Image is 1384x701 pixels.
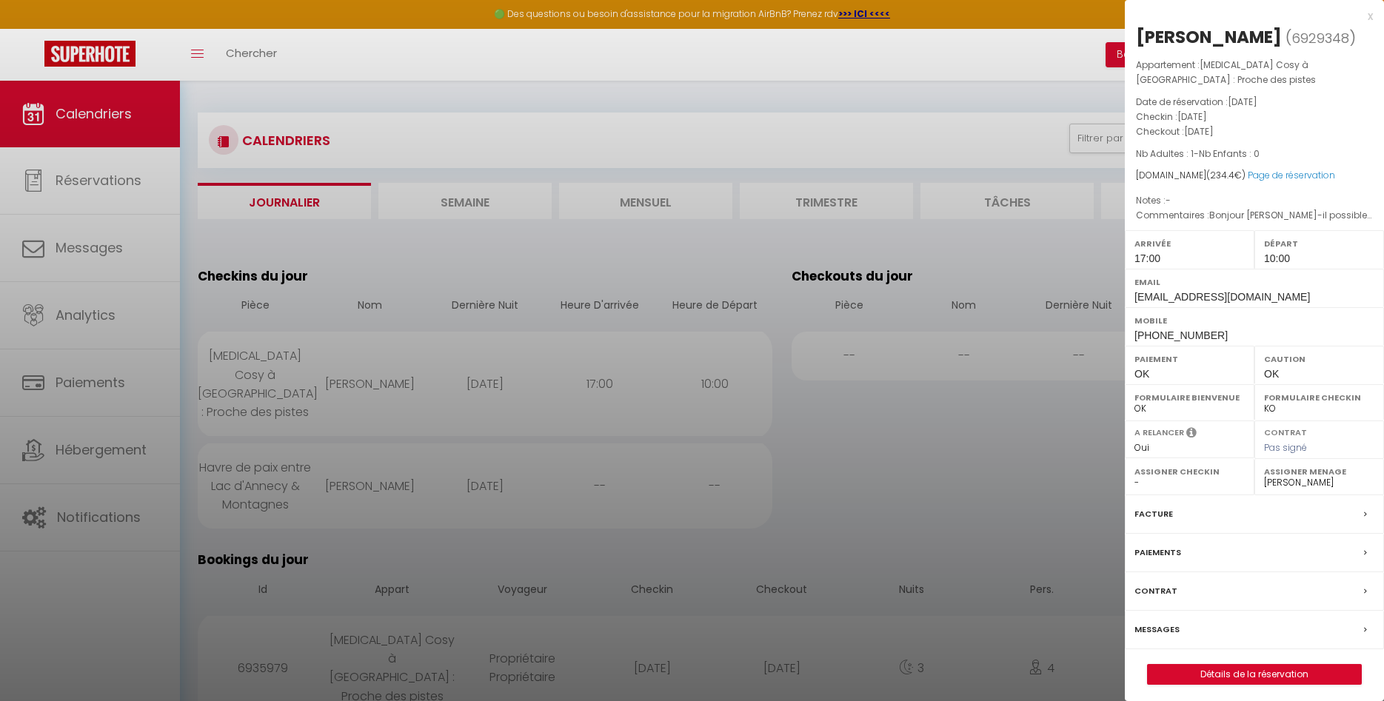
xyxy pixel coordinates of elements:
[1264,426,1307,436] label: Contrat
[1134,313,1374,328] label: Mobile
[1134,368,1149,380] span: OK
[1136,124,1373,139] p: Checkout :
[1136,58,1316,86] span: [MEDICAL_DATA] Cosy à [GEOGRAPHIC_DATA] : Proche des pistes
[1248,169,1335,181] a: Page de réservation
[1206,169,1246,181] span: ( €)
[1264,236,1374,251] label: Départ
[1264,441,1307,454] span: Pas signé
[1184,125,1214,138] span: [DATE]
[1136,110,1373,124] p: Checkin :
[1134,545,1181,560] label: Paiements
[1264,352,1374,366] label: Caution
[1134,390,1245,405] label: Formulaire Bienvenue
[1228,95,1257,108] span: [DATE]
[1134,622,1180,637] label: Messages
[1136,95,1373,110] p: Date de réservation :
[1134,583,1177,599] label: Contrat
[1291,29,1349,47] span: 6929348
[1134,329,1228,341] span: [PHONE_NUMBER]
[1134,291,1310,303] span: [EMAIL_ADDRESS][DOMAIN_NAME]
[1136,169,1373,183] div: [DOMAIN_NAME]
[1136,147,1194,160] span: Nb Adultes : 1
[1186,426,1197,443] i: Sélectionner OUI si vous souhaiter envoyer les séquences de messages post-checkout
[1264,464,1374,479] label: Assigner Menage
[1125,7,1373,25] div: x
[1136,25,1282,49] div: [PERSON_NAME]
[1286,27,1356,48] span: ( )
[1166,194,1171,207] span: -
[1177,110,1207,123] span: [DATE]
[1136,147,1373,161] p: -
[1147,664,1362,685] button: Détails de la réservation
[1199,147,1260,160] span: Nb Enfants : 0
[1134,252,1160,264] span: 17:00
[1134,464,1245,479] label: Assigner Checkin
[1134,506,1173,522] label: Facture
[1136,193,1373,208] p: Notes :
[1134,236,1245,251] label: Arrivée
[1148,665,1361,684] a: Détails de la réservation
[1136,208,1373,223] p: Commentaires :
[1136,58,1373,87] p: Appartement :
[1134,352,1245,366] label: Paiement
[1134,426,1184,439] label: A relancer
[1134,275,1374,289] label: Email
[1264,368,1279,380] span: OK
[1264,252,1290,264] span: 10:00
[1264,390,1374,405] label: Formulaire Checkin
[1210,169,1234,181] span: 234.4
